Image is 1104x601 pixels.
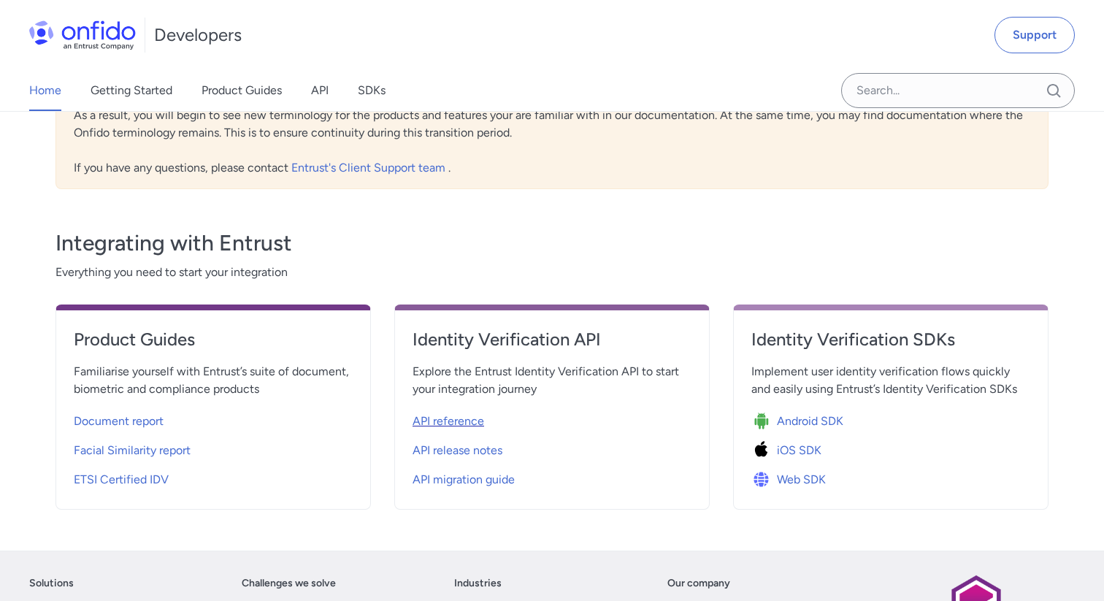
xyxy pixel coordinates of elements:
img: Icon iOS SDK [751,440,777,461]
a: Product Guides [74,328,353,363]
a: API reference [413,404,691,433]
span: Android SDK [777,413,843,430]
span: Web SDK [777,471,826,489]
span: Facial Similarity report [74,442,191,459]
span: Familiarise yourself with Entrust’s suite of document, biometric and compliance products [74,363,353,398]
a: Identity Verification SDKs [751,328,1030,363]
span: API migration guide [413,471,515,489]
span: Explore the Entrust Identity Verification API to start your integration journey [413,363,691,398]
div: Following the acquisition of Onfido by Entrust, Onfido is now Entrust Identity Verification. As a... [55,59,1049,189]
a: Document report [74,404,353,433]
a: Facial Similarity report [74,433,353,462]
img: Icon Android SDK [751,411,777,432]
a: Our company [667,575,730,592]
a: Icon iOS SDKiOS SDK [751,433,1030,462]
a: Solutions [29,575,74,592]
span: API reference [413,413,484,430]
span: iOS SDK [777,442,821,459]
span: Everything you need to start your integration [55,264,1049,281]
span: Document report [74,413,164,430]
a: Product Guides [202,70,282,111]
a: Icon Android SDKAndroid SDK [751,404,1030,433]
a: ETSI Certified IDV [74,462,353,491]
span: Implement user identity verification flows quickly and easily using Entrust’s Identity Verificati... [751,363,1030,398]
span: ETSI Certified IDV [74,471,169,489]
img: Icon Web SDK [751,470,777,490]
h3: Integrating with Entrust [55,229,1049,258]
a: Home [29,70,61,111]
a: API migration guide [413,462,691,491]
a: Industries [454,575,502,592]
img: Onfido Logo [29,20,136,50]
h4: Product Guides [74,328,353,351]
input: Onfido search input field [841,73,1075,108]
h1: Developers [154,23,242,47]
a: Getting Started [91,70,172,111]
a: API release notes [413,433,691,462]
span: API release notes [413,442,502,459]
a: Entrust's Client Support team [291,161,448,175]
a: Support [994,17,1075,53]
h4: Identity Verification SDKs [751,328,1030,351]
a: API [311,70,329,111]
h4: Identity Verification API [413,328,691,351]
a: Challenges we solve [242,575,336,592]
a: Icon Web SDKWeb SDK [751,462,1030,491]
a: Identity Verification API [413,328,691,363]
a: SDKs [358,70,386,111]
